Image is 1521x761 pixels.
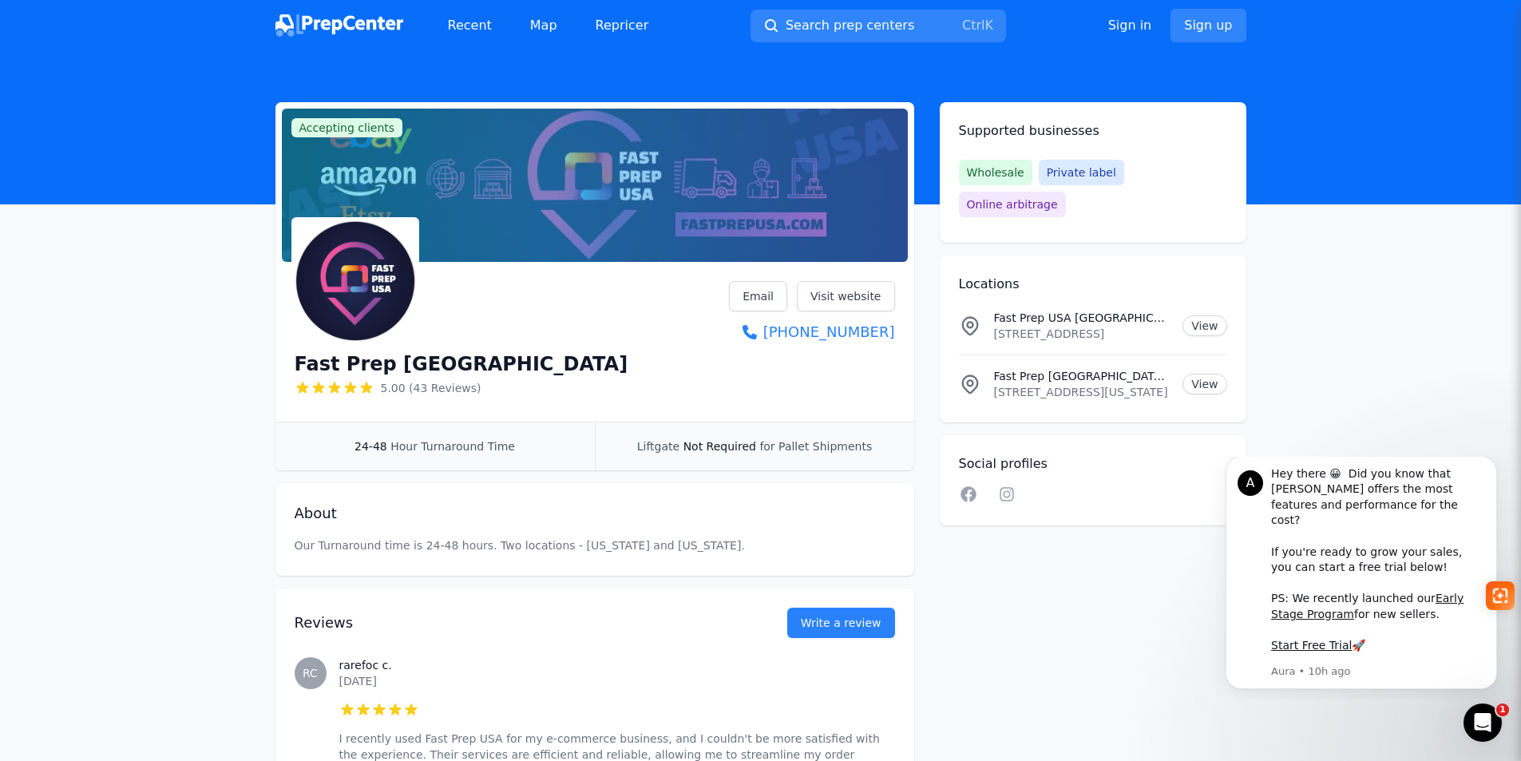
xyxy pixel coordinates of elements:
p: Message from Aura, sent 10h ago [69,208,283,222]
h2: About [295,502,895,525]
kbd: K [984,18,993,33]
iframe: Intercom notifications message [1202,457,1521,699]
iframe: Intercom live chat [1464,704,1502,742]
h2: Social profiles [959,454,1227,474]
span: for Pallet Shipments [759,440,872,453]
div: Hey there 😀 Did you know that [PERSON_NAME] offers the most features and performance for the cost... [69,10,283,197]
img: Fast Prep USA [295,220,416,342]
div: Message content [69,10,283,205]
a: Email [729,281,787,311]
span: 5.00 (43 Reviews) [381,380,481,396]
h2: Locations [959,275,1227,294]
kbd: Ctrl [962,18,984,33]
div: Profile image for Aura [36,14,61,39]
p: [STREET_ADDRESS][US_STATE] [994,384,1170,400]
span: Not Required [683,440,756,453]
a: Write a review [787,608,895,638]
time: [DATE] [339,675,377,688]
span: Search prep centers [786,16,914,35]
a: View [1182,374,1226,394]
button: Search prep centersCtrlK [751,10,1006,42]
b: 🚀 [150,182,164,195]
a: Visit website [797,281,895,311]
span: Private label [1039,160,1124,185]
span: Hour Turnaround Time [390,440,515,453]
a: Map [517,10,570,42]
span: 1 [1496,704,1509,716]
h2: Supported businesses [959,121,1227,141]
p: Our Turnaround time is 24-48 hours. Two locations - [US_STATE] and [US_STATE]. [295,537,895,553]
a: Repricer [583,10,662,42]
img: PrepCenter [275,14,403,37]
a: Start Free Trial [69,182,150,195]
a: Sign up [1170,9,1246,42]
span: Liftgate [637,440,679,453]
a: Sign in [1108,16,1152,35]
a: [PHONE_NUMBER] [729,321,894,343]
span: 24-48 [355,440,387,453]
h2: Reviews [295,612,736,634]
span: Wholesale [959,160,1032,185]
p: Fast Prep [GEOGRAPHIC_DATA] Location [994,368,1170,384]
span: Accepting clients [291,118,403,137]
a: Recent [435,10,505,42]
a: View [1182,315,1226,336]
h1: Fast Prep [GEOGRAPHIC_DATA] [295,351,628,377]
span: Online arbitrage [959,192,1066,217]
span: RC [303,668,318,679]
p: Fast Prep USA [GEOGRAPHIC_DATA] [994,310,1170,326]
h3: rarefoc c. [339,657,895,673]
p: [STREET_ADDRESS] [994,326,1170,342]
